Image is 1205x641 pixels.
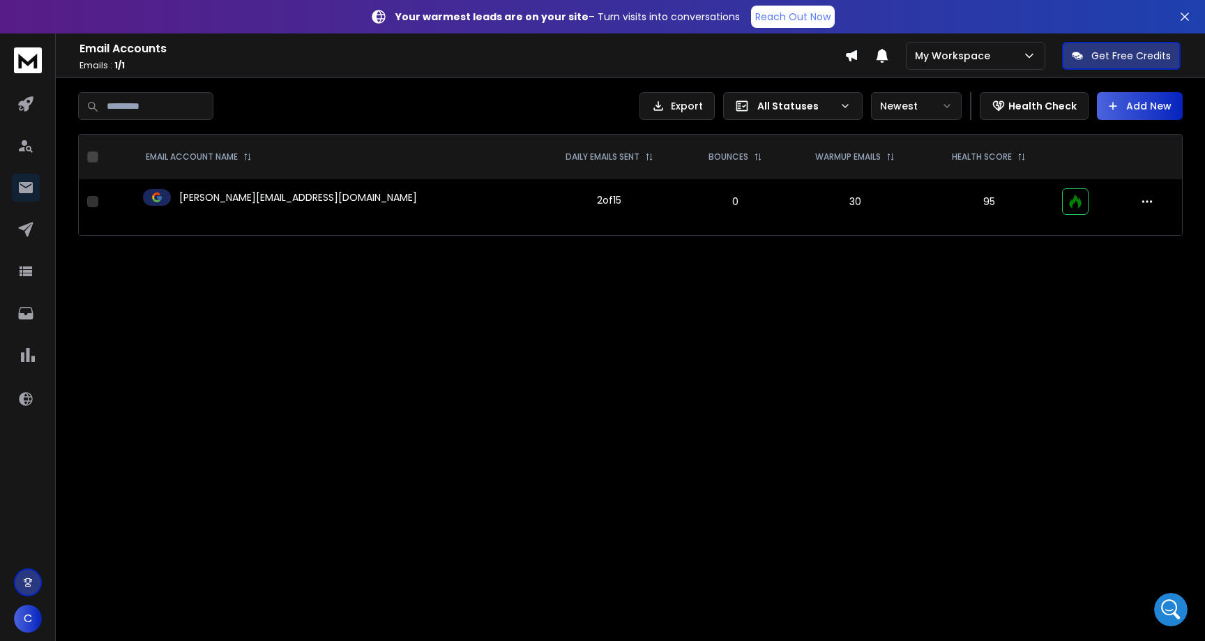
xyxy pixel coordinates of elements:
p: My Workspace [915,49,996,63]
button: Home [218,6,245,32]
div: Close [245,6,270,31]
button: C [14,605,42,633]
button: Send a message… [239,451,262,474]
p: Reach Out Now [755,10,831,24]
div: I understand your concern, but if you are purchasing email accounts through our platform, adding ... [22,253,218,404]
img: Profile image for Raj [40,8,62,30]
p: – Turn visits into conversations [395,10,740,24]
strong: Your warmest leads are on your site [395,10,589,24]
span: 1 / 1 [114,59,125,71]
div: As I have purchased the domain. This is my property I should be able to add/purchase more email a... [61,63,257,118]
a: Reach Out Now [751,6,835,28]
td: 95 [924,179,1054,224]
div: [PERSON_NAME] • 25m ago [22,414,140,423]
div: Hi [PERSON_NAME], [22,239,218,253]
iframe: Intercom live chat [1154,593,1188,626]
button: Upload attachment [66,457,77,468]
div: As I have purchased the domain. This is my property I should be able to add/purchase more email a... [50,55,268,126]
h1: [PERSON_NAME] [68,7,158,17]
div: man shrugging [173,144,257,211]
div: Raj says… [11,231,268,437]
p: Get Free Credits [1091,49,1171,63]
p: DAILY EMAILS SENT [566,151,639,163]
button: go back [9,6,36,32]
div: man shrugging [162,128,268,220]
p: HEALTH SCORE [952,151,1012,163]
div: 2 of 15 [597,193,621,207]
div: EMAIL ACCOUNT NAME [146,151,252,163]
p: [PERSON_NAME][EMAIL_ADDRESS][DOMAIN_NAME] [179,190,417,204]
button: Newest [871,92,962,120]
div: Convier says… [11,55,268,128]
textarea: Message… [12,428,267,451]
h1: Email Accounts [79,40,844,57]
p: BOUNCES [708,151,748,163]
button: Emoji picker [22,457,33,468]
p: WARMUP EMAILS [815,151,881,163]
p: Active in the last 15m [68,17,167,31]
div: Convier says… [11,128,268,231]
button: Add New [1097,92,1183,120]
p: Emails : [79,60,844,71]
button: Health Check [980,92,1089,120]
button: Export [639,92,715,120]
p: Health Check [1008,99,1077,113]
div: Hi [PERSON_NAME],I understand your concern, but if you are purchasing email accounts through our ... [11,231,229,412]
button: Get Free Credits [1062,42,1181,70]
td: 30 [787,179,924,224]
p: 0 [692,195,778,209]
p: All Statuses [757,99,834,113]
img: logo [14,47,42,73]
button: Gif picker [44,457,55,468]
